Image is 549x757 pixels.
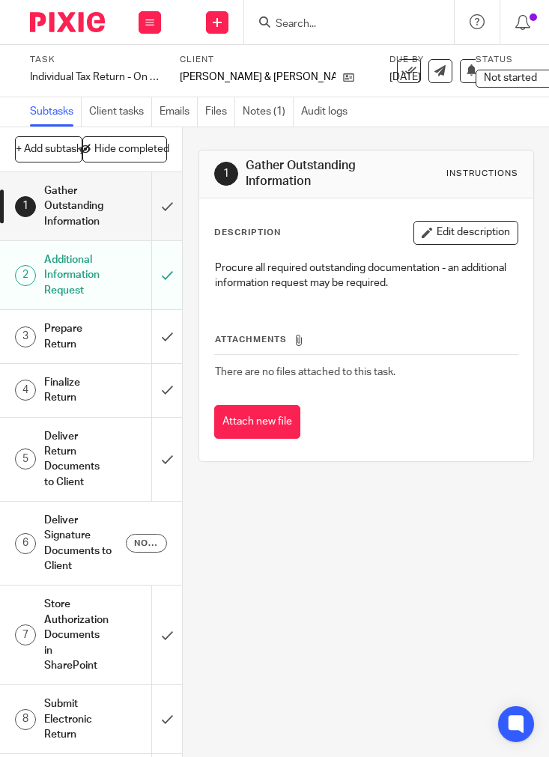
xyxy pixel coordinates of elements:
[301,97,355,127] a: Audit logs
[413,221,518,245] button: Edit description
[446,168,518,180] div: Instructions
[44,371,106,410] h1: Finalize Return
[215,335,287,344] span: Attachments
[30,97,82,127] a: Subtasks
[214,405,300,439] button: Attach new file
[44,317,106,356] h1: Prepare Return
[205,97,235,127] a: Files
[94,144,169,156] span: Hide completed
[82,136,168,162] button: Hide completed
[15,709,36,730] div: 8
[30,12,105,32] img: Pixie
[389,72,421,82] span: [DATE]
[44,693,106,746] h1: Submit Electronic Return
[15,533,36,554] div: 6
[44,425,106,493] h1: Deliver Return Documents to Client
[215,367,395,377] span: There are no files attached to this task.
[89,97,152,127] a: Client tasks
[134,537,159,550] span: Not yet sent
[160,97,198,127] a: Emails
[214,227,281,239] p: Description
[214,162,238,186] div: 1
[243,97,294,127] a: Notes (1)
[15,380,36,401] div: 4
[15,326,36,347] div: 3
[15,449,36,469] div: 5
[44,249,106,302] h1: Additional Information Request
[44,509,127,577] h1: Deliver Signature Documents to Client
[180,70,336,85] p: [PERSON_NAME] & [PERSON_NAME]
[44,593,106,677] h1: Store Authorization Documents in SharePoint
[246,158,398,190] h1: Gather Outstanding Information
[180,54,374,66] label: Client
[30,54,161,66] label: Task
[389,54,457,66] label: Due by
[15,624,36,645] div: 7
[484,73,537,83] span: Not started
[215,261,518,291] p: Procure all required outstanding documentation - an additional information request may be required.
[15,136,82,162] button: + Add subtask
[44,180,106,233] h1: Gather Outstanding Information
[15,265,36,286] div: 2
[30,70,161,85] div: Individual Tax Return - On Extension
[274,18,409,31] input: Search
[15,196,36,217] div: 1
